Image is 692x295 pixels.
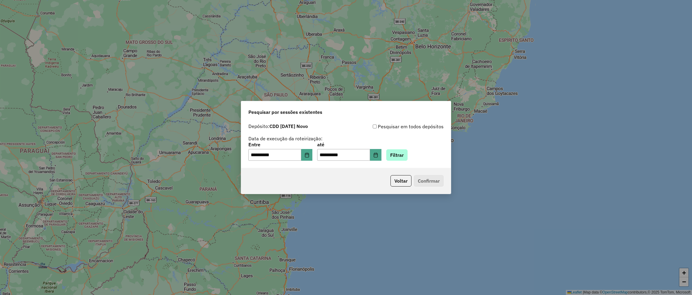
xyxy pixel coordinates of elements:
[248,108,322,116] span: Pesquisar por sessões existentes
[248,135,323,142] label: Data de execução da roteirização:
[301,149,313,161] button: Choose Date
[317,141,381,148] label: até
[390,175,411,187] button: Voltar
[370,149,381,161] button: Choose Date
[346,123,444,130] div: Pesquisar em todos depósitos
[248,141,312,148] label: Entre
[269,123,308,129] strong: CDD [DATE] Novo
[386,149,408,161] button: Filtrar
[248,123,308,130] label: Depósito:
